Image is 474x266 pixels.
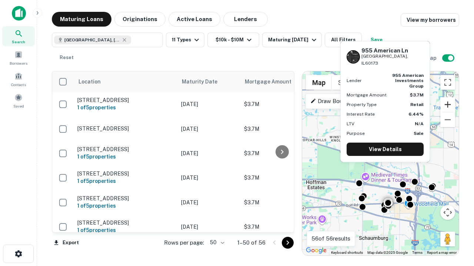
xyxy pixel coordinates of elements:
strong: $3.7M [410,92,424,98]
p: [DATE] [181,100,237,108]
p: $3.7M [244,198,318,207]
p: Purpose [347,130,365,137]
span: [GEOGRAPHIC_DATA], [GEOGRAPHIC_DATA] [64,37,120,43]
p: $3.7M [244,174,318,182]
p: $3.7M [244,149,318,157]
button: Show street map [306,75,332,90]
span: Location [78,77,101,86]
a: Borrowers [2,48,35,68]
p: [DATE] [181,198,237,207]
p: Mortgage Amount [347,92,387,98]
span: Map data ©2025 Google [367,250,408,255]
p: [DATE] [181,174,237,182]
div: Maturing [DATE] [268,35,318,44]
p: [STREET_ADDRESS] [77,146,174,153]
p: Rows per page: [164,238,204,247]
p: $3.7M [244,125,318,133]
strong: Retail [410,102,424,107]
button: Export [52,237,81,248]
h6: 955 American Ln [361,47,424,54]
iframe: Chat Widget [437,183,474,219]
p: [DATE] [181,223,237,231]
div: 50 [207,237,226,248]
th: Maturity Date [177,71,240,92]
p: [STREET_ADDRESS] [77,219,174,226]
span: Contacts [11,82,26,88]
p: [STREET_ADDRESS] [77,170,174,177]
a: Report a map error [427,250,457,255]
button: Active Loans [168,12,220,27]
span: Borrowers [10,60,27,66]
p: LTV [347,120,354,127]
a: Search [2,26,35,46]
button: Show satellite imagery [332,75,368,90]
button: Zoom in [440,97,455,112]
th: Mortgage Amount [240,71,322,92]
p: Lender [347,77,362,84]
a: View my borrowers [401,13,459,27]
button: Keyboard shortcuts [331,250,363,255]
button: 11 Types [166,33,204,47]
h6: 1 of 5 properties [77,177,174,185]
img: Google [304,246,328,255]
button: Reset [55,50,79,65]
button: Lenders [223,12,268,27]
p: [DATE] [181,149,237,157]
h6: 1 of 5 properties [77,103,174,112]
button: Originations [114,12,166,27]
a: Saved [2,91,35,110]
strong: 955 american investments group [392,73,424,89]
button: Maturing Loans [52,12,111,27]
button: Go to next page [282,237,294,249]
th: Location [74,71,177,92]
button: Toggle fullscreen view [440,75,455,90]
p: Property Type [347,101,377,108]
p: [GEOGRAPHIC_DATA], IL60173 [361,53,424,67]
button: $10k - $10M [207,33,259,47]
p: $3.7M [244,223,318,231]
span: Maturity Date [182,77,227,86]
p: [STREET_ADDRESS] [77,125,174,132]
p: 56 of 56 results [311,234,350,243]
button: Save your search to get updates of matches that match your search criteria. [365,33,388,47]
span: Saved [13,103,24,109]
strong: Sale [414,131,424,136]
h6: 1 of 5 properties [77,226,174,234]
button: Drag Pegman onto the map to open Street View [440,232,455,246]
p: $3.7M [244,100,318,108]
span: Search [12,39,25,45]
button: Maturing [DATE] [262,33,322,47]
strong: N/A [415,121,424,126]
div: 0 0 [302,71,459,255]
a: Terms (opens in new tab) [412,250,423,255]
h6: 1 of 5 properties [77,153,174,161]
p: 1–50 of 56 [237,238,266,247]
a: View Details [347,143,424,156]
a: Open this area in Google Maps (opens a new window) [304,246,328,255]
strong: 6.44% [408,112,424,117]
button: All Filters [325,33,362,47]
h6: 1 of 5 properties [77,202,174,210]
p: Draw Boundary [310,97,357,106]
button: Zoom out [440,112,455,127]
img: capitalize-icon.png [12,6,26,21]
a: Contacts [2,69,35,89]
p: [STREET_ADDRESS] [77,195,174,202]
p: Interest Rate [347,111,375,117]
span: Mortgage Amount [245,77,301,86]
p: [DATE] [181,125,237,133]
p: [STREET_ADDRESS] [77,97,174,103]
